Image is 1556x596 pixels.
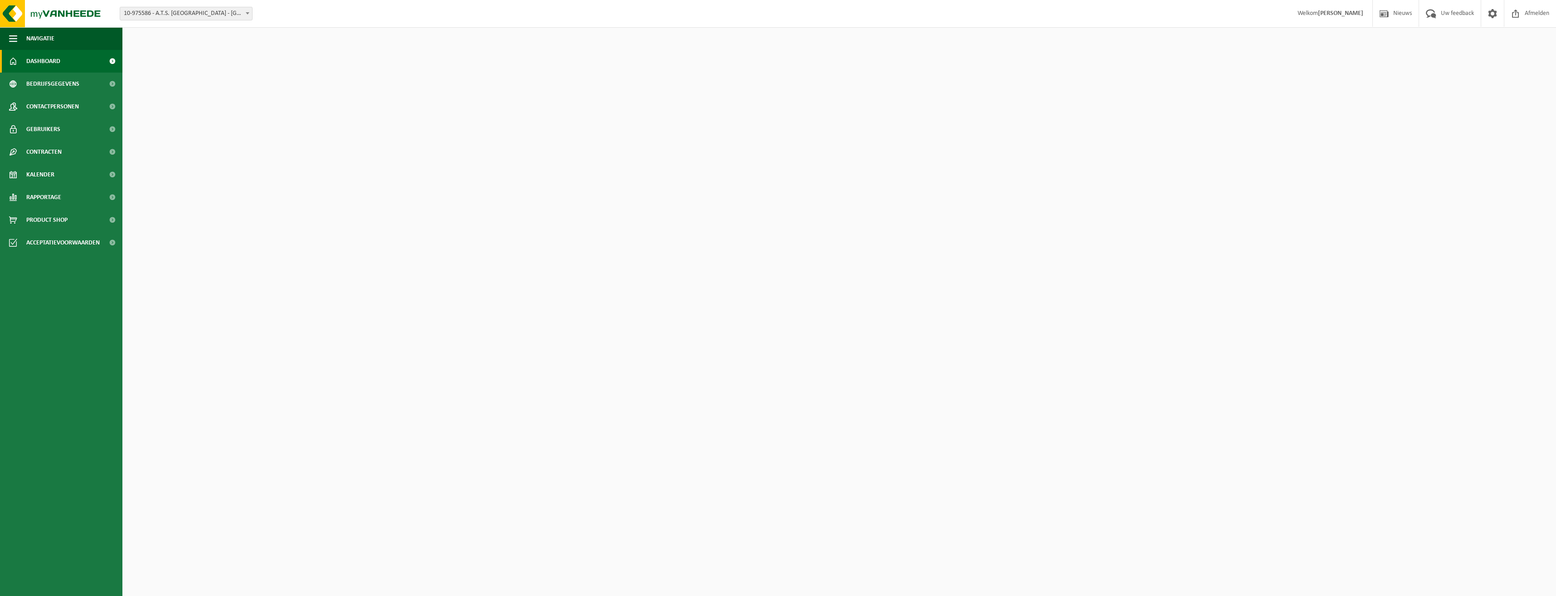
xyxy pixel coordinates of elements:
span: Gebruikers [26,118,60,141]
strong: [PERSON_NAME] [1318,10,1363,17]
span: Rapportage [26,186,61,209]
span: Product Shop [26,209,68,231]
span: Kalender [26,163,54,186]
span: Contracten [26,141,62,163]
span: Dashboard [26,50,60,73]
span: Acceptatievoorwaarden [26,231,100,254]
span: Navigatie [26,27,54,50]
span: Bedrijfsgegevens [26,73,79,95]
span: 10-975586 - A.T.S. MERELBEKE - MERELBEKE [120,7,253,20]
span: 10-975586 - A.T.S. MERELBEKE - MERELBEKE [120,7,252,20]
span: Contactpersonen [26,95,79,118]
